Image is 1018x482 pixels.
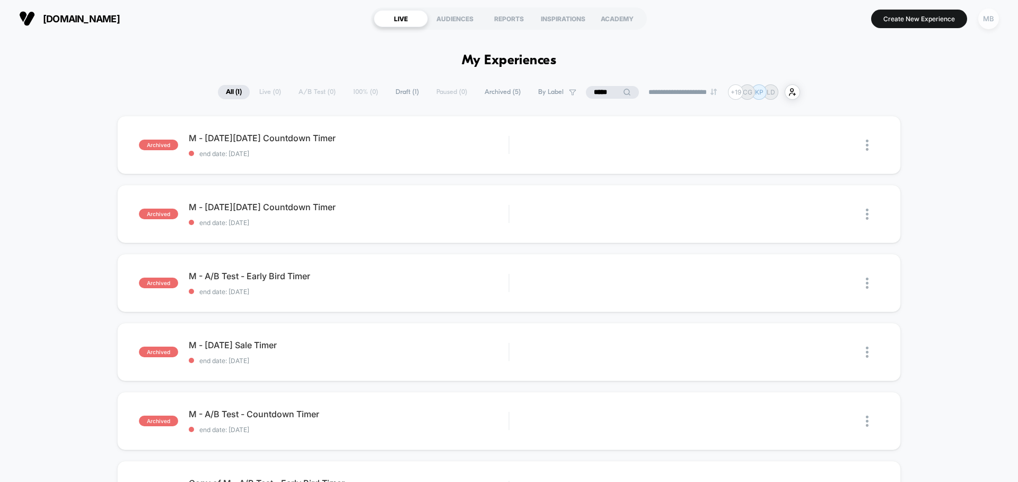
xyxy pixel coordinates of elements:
p: KP [755,88,763,96]
img: close [866,209,868,220]
span: archived [139,278,178,288]
h1: My Experiences [462,53,557,68]
img: close [866,347,868,358]
span: end date: [DATE] [189,288,508,296]
span: end date: [DATE] [189,426,508,434]
span: By Label [538,88,564,96]
button: Create New Experience [871,10,967,28]
img: close [866,140,868,151]
img: end [710,89,717,95]
span: [DOMAIN_NAME] [43,13,120,24]
p: CG [743,88,752,96]
span: M - [DATE] Sale Timer [189,340,508,350]
img: Visually logo [19,11,35,27]
div: MB [978,8,999,29]
div: ACADEMY [590,10,644,27]
span: end date: [DATE] [189,219,508,227]
div: REPORTS [482,10,536,27]
span: M - [DATE][DATE] Countdown Timer [189,133,508,143]
span: end date: [DATE] [189,357,508,365]
p: LD [767,88,775,96]
button: [DOMAIN_NAME] [16,10,123,27]
div: AUDIENCES [428,10,482,27]
span: archived [139,416,178,426]
span: end date: [DATE] [189,150,508,158]
span: archived [139,140,178,150]
span: M - [DATE][DATE] Countdown Timer [189,202,508,212]
span: M - A/B Test - Countdown Timer [189,409,508,419]
span: All ( 1 ) [218,85,250,99]
span: M - A/B Test - Early Bird Timer [189,271,508,281]
img: close [866,416,868,427]
span: Draft ( 1 ) [388,85,427,99]
span: Archived ( 5 ) [477,85,529,99]
div: INSPIRATIONS [536,10,590,27]
img: close [866,278,868,289]
button: MB [975,8,1002,30]
div: LIVE [374,10,428,27]
span: archived [139,347,178,357]
span: archived [139,209,178,219]
div: + 19 [728,84,743,100]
